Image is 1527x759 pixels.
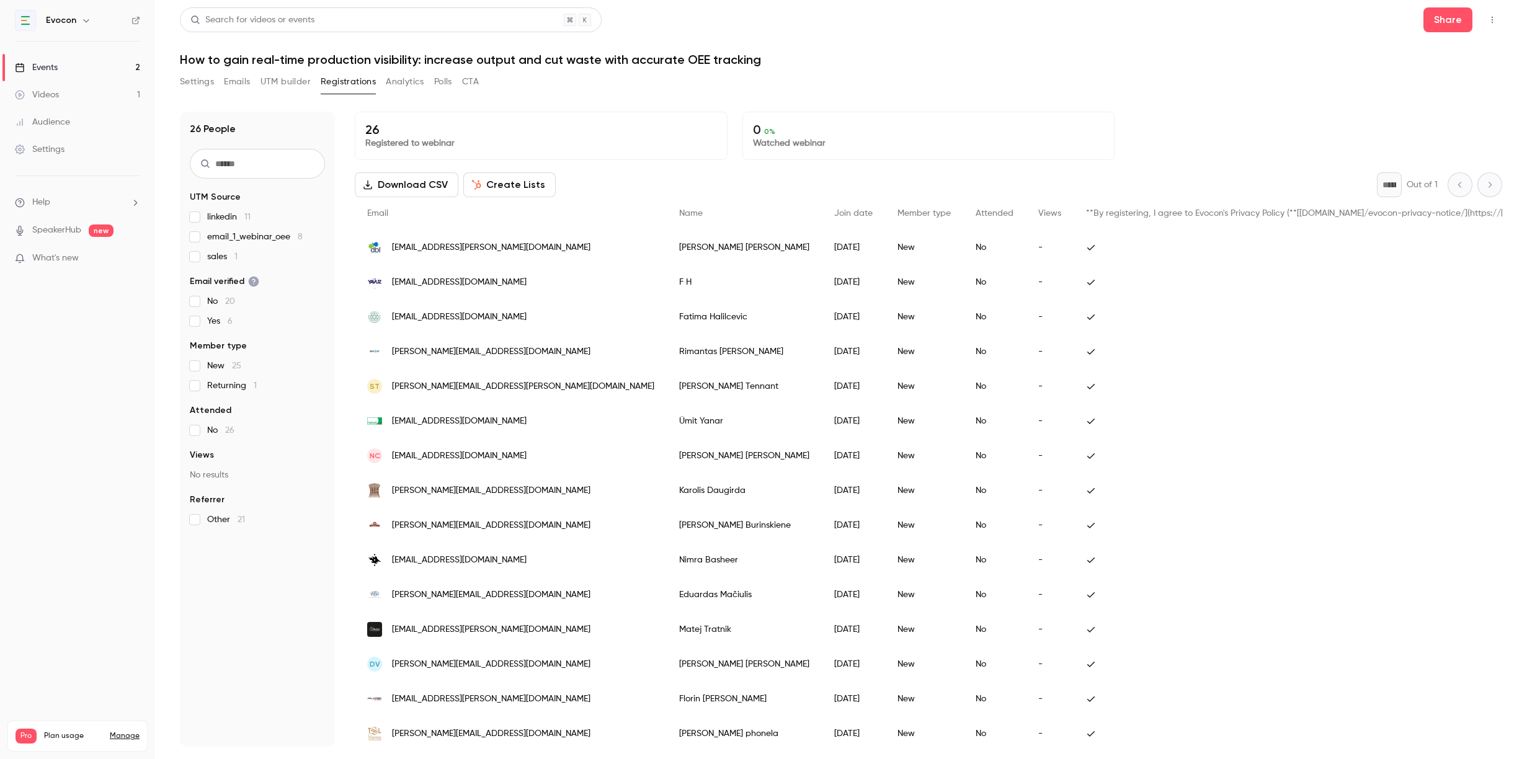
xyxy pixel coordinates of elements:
span: [EMAIL_ADDRESS][DOMAIN_NAME] [392,276,527,289]
span: No [207,424,234,437]
span: Views [1038,209,1061,218]
div: No [963,230,1026,265]
img: tsl.co.zw [367,726,382,741]
span: 0 % [764,127,775,136]
span: ST [370,381,380,392]
div: - [1026,438,1074,473]
div: No [963,473,1026,508]
div: New [885,508,963,543]
div: Florin [PERSON_NAME] [667,681,822,716]
img: biovast.lt [367,344,382,359]
div: [DATE] [822,647,885,681]
div: - [1026,300,1074,334]
button: UTM builder [260,72,311,92]
div: New [885,334,963,369]
div: - [1026,647,1074,681]
div: No [963,404,1026,438]
div: [PERSON_NAME] Burinskiene [667,508,822,543]
div: [DATE] [822,473,885,508]
p: No results [190,469,325,481]
span: Pro [16,729,37,743]
span: [EMAIL_ADDRESS][DOMAIN_NAME] [392,311,527,324]
span: 21 [238,515,245,524]
div: [DATE] [822,577,885,612]
div: - [1026,230,1074,265]
div: New [885,265,963,300]
div: Settings [15,143,65,156]
div: - [1026,508,1074,543]
div: Eduardas Mačiulis [667,577,822,612]
p: Watched webinar [753,137,1105,149]
span: Attended [190,404,231,417]
div: [PERSON_NAME] [PERSON_NAME] [667,230,822,265]
div: New [885,473,963,508]
span: [PERSON_NAME][EMAIL_ADDRESS][DOMAIN_NAME] [392,519,590,532]
div: No [963,334,1026,369]
button: CTA [462,72,479,92]
span: No [207,295,235,308]
div: Videos [15,89,59,101]
span: NC [370,450,380,461]
p: 26 [365,122,717,137]
div: [PERSON_NAME] [PERSON_NAME] [667,647,822,681]
div: [PERSON_NAME] [PERSON_NAME] [667,438,822,473]
div: Karolis Daugirda [667,473,822,508]
button: Create Lists [463,172,556,197]
div: New [885,716,963,751]
div: - [1026,577,1074,612]
span: Name [679,209,703,218]
div: Matej Tratnik [667,612,822,647]
div: - [1026,404,1074,438]
span: linkedin [207,211,251,223]
div: - [1026,473,1074,508]
div: [DATE] [822,334,885,369]
span: Returning [207,379,257,392]
span: [EMAIL_ADDRESS][PERSON_NAME][DOMAIN_NAME] [392,241,590,254]
a: Manage [110,731,140,741]
span: [EMAIL_ADDRESS][DOMAIN_NAME] [392,415,527,428]
img: yavuz.ba [367,275,382,290]
div: [PERSON_NAME] Tennant [667,369,822,404]
button: Polls [434,72,452,92]
div: [DATE] [822,300,885,334]
div: - [1026,334,1074,369]
div: No [963,577,1026,612]
span: 6 [228,317,233,326]
span: [PERSON_NAME][EMAIL_ADDRESS][DOMAIN_NAME] [392,484,590,497]
span: [EMAIL_ADDRESS][DOMAIN_NAME] [392,450,527,463]
div: No [963,265,1026,300]
div: No [963,543,1026,577]
span: [EMAIL_ADDRESS][DOMAIN_NAME] [392,554,527,567]
p: Out of 1 [1407,179,1438,191]
span: [EMAIL_ADDRESS][PERSON_NAME][DOMAIN_NAME] [392,693,590,706]
div: Ümit Yanar [667,404,822,438]
div: [DATE] [822,404,885,438]
h1: How to gain real-time production visibility: increase output and cut waste with accurate OEE trac... [180,52,1502,67]
span: Help [32,196,50,209]
h6: Evocon [46,14,76,27]
div: New [885,230,963,265]
div: No [963,647,1026,681]
span: email_1_webinar_oee [207,231,303,243]
div: Events [15,61,58,74]
div: [DATE] [822,612,885,647]
img: grainmore.com [367,483,382,498]
span: Member type [190,340,247,352]
span: 25 [232,362,241,370]
span: [PERSON_NAME][EMAIL_ADDRESS][PERSON_NAME][DOMAIN_NAME] [392,380,654,393]
span: Plan usage [44,731,102,741]
div: - [1026,369,1074,404]
span: 26 [225,426,234,435]
img: habasit.com [367,414,382,428]
img: bosnaplod.ba [367,309,382,324]
span: Attended [976,209,1013,218]
div: No [963,369,1026,404]
button: Share [1423,7,1472,32]
button: Analytics [386,72,424,92]
div: [DATE] [822,716,885,751]
span: 1 [234,252,238,261]
span: UTM Source [190,191,241,203]
span: Yes [207,315,233,327]
img: Evocon [16,11,35,30]
div: No [963,681,1026,716]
